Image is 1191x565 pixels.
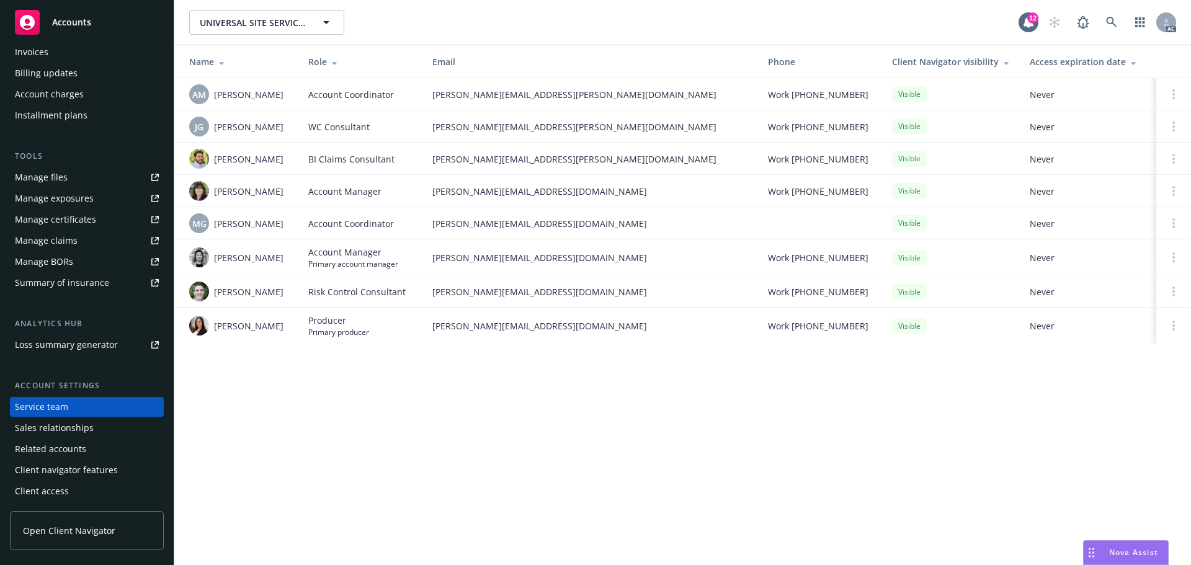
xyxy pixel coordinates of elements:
[892,183,927,198] div: Visible
[1030,217,1146,230] span: Never
[892,118,927,134] div: Visible
[308,120,370,133] span: WC Consultant
[308,285,406,298] span: Risk Control Consultant
[1042,10,1067,35] a: Start snowing
[1071,10,1095,35] a: Report a Bug
[15,397,68,417] div: Service team
[432,185,748,198] span: [PERSON_NAME][EMAIL_ADDRESS][DOMAIN_NAME]
[192,88,206,101] span: AM
[15,481,69,501] div: Client access
[308,55,413,68] div: Role
[308,88,394,101] span: Account Coordinator
[189,149,209,169] img: photo
[308,217,394,230] span: Account Coordinator
[15,84,84,104] div: Account charges
[1030,251,1146,264] span: Never
[189,316,209,336] img: photo
[214,153,283,166] span: [PERSON_NAME]
[10,439,164,459] a: Related accounts
[10,318,164,330] div: Analytics hub
[432,319,748,332] span: [PERSON_NAME][EMAIL_ADDRESS][DOMAIN_NAME]
[10,167,164,187] a: Manage files
[15,335,118,355] div: Loss summary generator
[15,439,86,459] div: Related accounts
[432,120,748,133] span: [PERSON_NAME][EMAIL_ADDRESS][PERSON_NAME][DOMAIN_NAME]
[214,88,283,101] span: [PERSON_NAME]
[1030,153,1146,166] span: Never
[308,259,398,269] span: Primary account manager
[189,282,209,301] img: photo
[1030,319,1146,332] span: Never
[10,84,164,104] a: Account charges
[892,284,927,300] div: Visible
[892,55,1010,68] div: Client Navigator visibility
[768,88,868,101] span: Work [PHONE_NUMBER]
[10,481,164,501] a: Client access
[192,217,207,230] span: MG
[1030,285,1146,298] span: Never
[10,418,164,438] a: Sales relationships
[214,285,283,298] span: [PERSON_NAME]
[15,63,78,83] div: Billing updates
[10,210,164,229] a: Manage certificates
[892,215,927,231] div: Visible
[432,55,748,68] div: Email
[308,153,395,166] span: BI Claims Consultant
[15,105,87,125] div: Installment plans
[10,252,164,272] a: Manage BORs
[1030,88,1146,101] span: Never
[1099,10,1124,35] a: Search
[15,189,94,208] div: Manage exposures
[214,185,283,198] span: [PERSON_NAME]
[15,460,118,480] div: Client navigator features
[892,250,927,265] div: Visible
[10,150,164,162] div: Tools
[768,153,868,166] span: Work [PHONE_NUMBER]
[189,181,209,201] img: photo
[1109,547,1158,558] span: Nova Assist
[15,252,73,272] div: Manage BORs
[768,319,868,332] span: Work [PHONE_NUMBER]
[308,246,398,259] span: Account Manager
[189,247,209,267] img: photo
[189,10,344,35] button: UNIVERSAL SITE SERVICES, INC
[892,151,927,166] div: Visible
[10,42,164,62] a: Invoices
[10,63,164,83] a: Billing updates
[1030,120,1146,133] span: Never
[308,185,381,198] span: Account Manager
[10,5,164,40] a: Accounts
[214,217,283,230] span: [PERSON_NAME]
[10,273,164,293] a: Summary of insurance
[1030,185,1146,198] span: Never
[1030,55,1146,68] div: Access expiration date
[768,120,868,133] span: Work [PHONE_NUMBER]
[768,55,872,68] div: Phone
[15,418,94,438] div: Sales relationships
[10,460,164,480] a: Client navigator features
[10,397,164,417] a: Service team
[308,327,369,337] span: Primary producer
[214,251,283,264] span: [PERSON_NAME]
[892,318,927,334] div: Visible
[1084,541,1099,564] div: Drag to move
[23,524,115,537] span: Open Client Navigator
[10,380,164,392] div: Account settings
[214,319,283,332] span: [PERSON_NAME]
[10,231,164,251] a: Manage claims
[768,185,868,198] span: Work [PHONE_NUMBER]
[15,42,48,62] div: Invoices
[15,231,78,251] div: Manage claims
[52,17,91,27] span: Accounts
[768,285,868,298] span: Work [PHONE_NUMBER]
[432,217,748,230] span: [PERSON_NAME][EMAIL_ADDRESS][DOMAIN_NAME]
[10,189,164,208] span: Manage exposures
[15,167,68,187] div: Manage files
[432,153,748,166] span: [PERSON_NAME][EMAIL_ADDRESS][PERSON_NAME][DOMAIN_NAME]
[768,251,868,264] span: Work [PHONE_NUMBER]
[1128,10,1153,35] a: Switch app
[15,210,96,229] div: Manage certificates
[1027,12,1038,24] div: 12
[214,120,283,133] span: [PERSON_NAME]
[1083,540,1169,565] button: Nova Assist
